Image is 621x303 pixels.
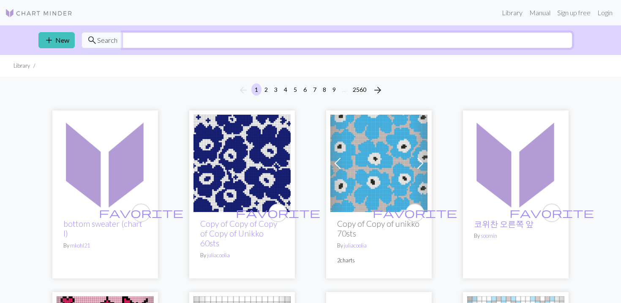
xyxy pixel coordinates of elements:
[526,4,554,21] a: Manual
[594,4,616,21] a: Login
[337,242,421,250] p: By
[300,83,310,96] button: 6
[271,83,281,96] button: 3
[236,206,320,219] span: favorite
[373,204,457,221] i: favourite
[236,204,320,221] i: favourite
[261,83,271,96] button: 2
[281,83,291,96] button: 4
[542,204,561,222] button: favourite
[200,251,284,259] p: By
[337,219,421,238] h2: Copy of Copy of unikko 70sts
[5,8,73,18] img: Logo
[467,115,564,212] img: 코위찬 오른쪽 앞
[498,4,526,21] a: Library
[57,115,154,212] img: bottom sweater (chart I)
[99,206,183,219] span: favorite
[509,204,594,221] i: favourite
[14,62,30,70] li: Library
[330,158,428,166] a: unikko.jpg
[329,83,339,96] button: 9
[200,219,277,248] a: Copy of Copy of Copy of Copy of Unikko 60sts
[373,206,457,219] span: favorite
[467,158,564,166] a: 코위찬 오른쪽 앞
[269,204,287,222] button: favourite
[63,242,147,250] p: By
[193,158,291,166] a: Unikko
[373,85,383,95] i: Next
[344,242,367,249] a: juliacoolia
[509,206,594,219] span: favorite
[193,115,291,212] img: Unikko
[554,4,594,21] a: Sign up free
[207,252,230,259] a: juliacoolia
[251,83,261,96] button: 1
[474,232,558,240] p: By
[373,84,383,96] span: arrow_forward
[87,34,97,46] span: search
[38,32,75,48] a: New
[406,204,424,222] button: favourite
[57,158,154,166] a: bottom sweater (chart I)
[330,115,428,212] img: unikko.jpg
[337,256,421,264] p: 2 charts
[132,204,150,222] button: favourite
[474,219,534,229] a: 코위찬 오른쪽 앞
[44,34,54,46] span: add
[235,83,386,97] nav: Page navigation
[319,83,330,96] button: 8
[349,83,370,96] button: 2560
[290,83,300,96] button: 5
[99,204,183,221] i: favourite
[63,219,142,238] a: bottom sweater (chart I)
[70,242,90,249] a: mkohl21
[481,232,497,239] a: soomin
[97,35,117,45] span: Search
[369,83,386,97] button: Next
[310,83,320,96] button: 7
